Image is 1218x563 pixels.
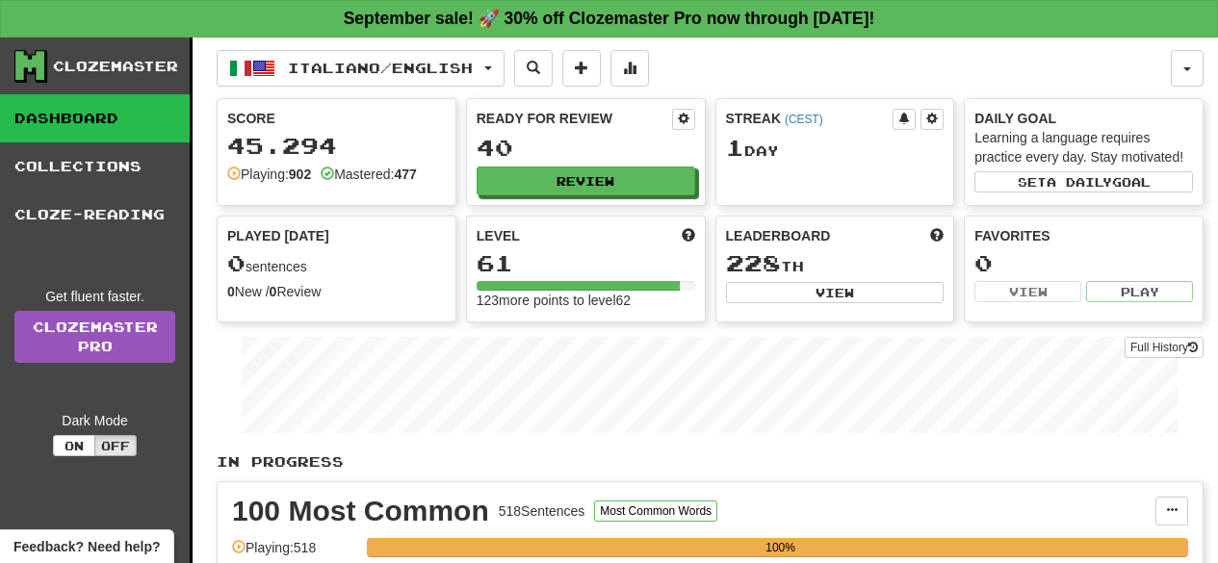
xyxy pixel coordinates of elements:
span: Played [DATE] [227,226,329,245]
button: Full History [1125,337,1204,358]
div: th [726,251,945,276]
div: Day [726,136,945,161]
span: 0 [227,249,246,276]
div: Learning a language requires practice every day. Stay motivated! [974,128,1193,166]
div: Dark Mode [14,411,175,430]
button: Italiano/English [217,50,505,87]
div: Get fluent faster. [14,287,175,306]
span: Leaderboard [726,226,831,245]
div: 61 [477,251,695,275]
button: Seta dailygoal [974,171,1193,192]
strong: September sale! 🚀 30% off Clozemaster Pro now through [DATE]! [344,9,875,28]
div: 40 [477,136,695,160]
button: On [53,435,95,456]
div: Streak [726,109,894,128]
span: Open feedback widget [13,537,160,556]
div: Favorites [974,226,1193,245]
div: Ready for Review [477,109,672,128]
button: Search sentences [514,50,553,87]
a: ClozemasterPro [14,311,175,363]
button: Off [94,435,137,456]
p: In Progress [217,452,1204,472]
button: Most Common Words [594,500,717,522]
span: Score more points to level up [682,226,695,245]
div: 0 [974,251,1193,275]
button: View [974,281,1081,302]
span: a daily [1047,175,1112,189]
div: Playing: [227,165,311,184]
a: (CEST) [785,113,823,126]
div: 123 more points to level 62 [477,291,695,310]
div: 45.294 [227,134,446,158]
div: 100 Most Common [232,497,489,525]
strong: 477 [394,166,416,182]
button: Add sentence to collection [562,50,601,87]
div: Clozemaster [53,57,178,76]
span: Italiano / English [288,60,473,76]
span: 228 [726,249,781,276]
div: Score [227,109,446,128]
button: Review [477,166,695,195]
div: Daily Goal [974,109,1193,128]
div: 518 Sentences [499,501,585,521]
span: This week in points, UTC [930,226,944,245]
strong: 0 [270,284,277,299]
button: Play [1086,281,1193,302]
div: sentences [227,251,446,276]
div: Mastered: [321,165,417,184]
button: More stats [610,50,649,87]
strong: 0 [227,284,235,299]
strong: 902 [289,166,311,182]
button: View [726,282,945,303]
span: Level [477,226,520,245]
div: New / Review [227,282,446,301]
div: 100% [373,538,1188,557]
span: 1 [726,134,744,161]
